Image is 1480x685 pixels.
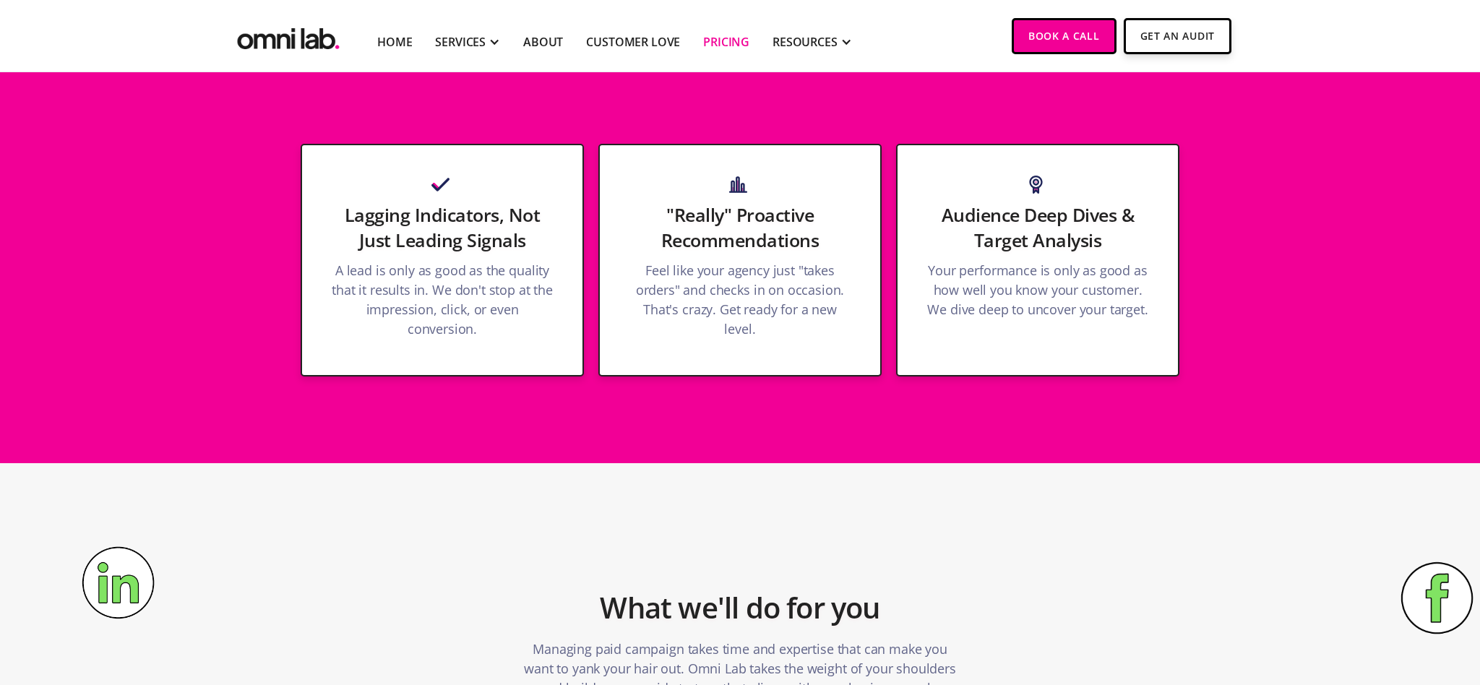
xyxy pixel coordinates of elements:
a: About [523,33,563,51]
a: Get An Audit [1124,18,1231,54]
p: A lead is only as good as the quality that it results in. We don't stop at the impression, click,... [331,261,554,346]
div: RESOURCES [773,33,838,51]
p: Your performance is only as good as how well you know your customer. We dive deep to uncover your... [926,261,1149,327]
h3: Audience Deep Dives & Target Analysis [926,202,1149,252]
h3: "Really" Proactive Recommendations [629,202,851,252]
div: SERVICES [435,33,486,51]
a: Home [377,33,412,51]
h2: What we'll do for you [600,583,879,632]
iframe: Chat Widget [1408,616,1480,685]
p: Feel like your agency just "takes orders" and checks in on occasion. That's crazy. Get ready for ... [629,261,851,346]
a: home [234,18,343,53]
a: Book a Call [1012,18,1117,54]
a: Pricing [703,33,749,51]
a: Customer Love [586,33,680,51]
img: Omni Lab: B2B SaaS Demand Generation Agency [234,18,343,53]
h3: Lagging Indicators, Not Just Leading Signals [331,202,554,252]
